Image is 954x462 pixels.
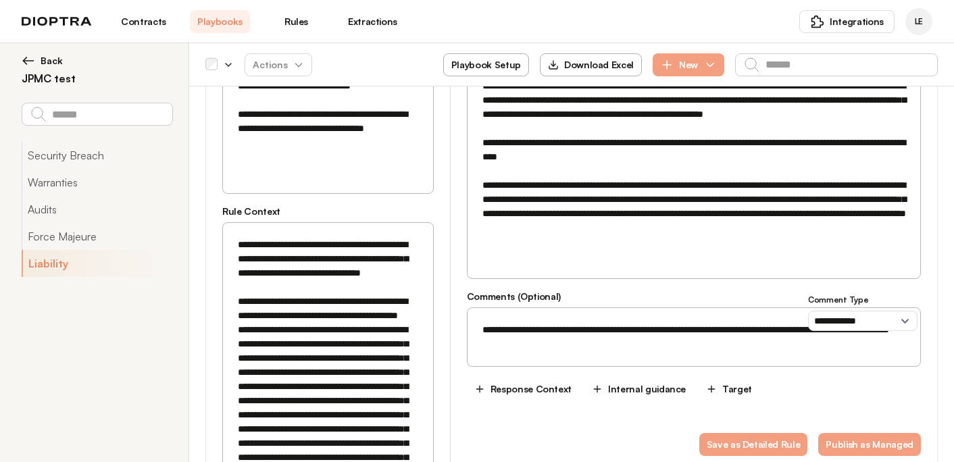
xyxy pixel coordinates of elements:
[22,54,172,68] button: Back
[584,378,693,401] button: Internal guidance
[190,10,250,33] a: Playbooks
[467,290,921,303] h3: Comments (Optional)
[699,433,808,456] button: Save as Detailed Rule
[245,53,312,76] button: Actions
[467,378,579,401] button: Response Context
[540,53,642,76] button: Download Excel
[22,250,172,277] button: Liability
[699,378,759,401] button: Target
[811,15,824,28] img: puzzle
[443,53,529,76] button: Playbook Setup
[905,8,932,35] div: Laurie Ehrlich
[808,294,918,305] h3: Comment Type
[22,169,172,196] button: Warranties
[799,10,895,33] button: Integrations
[205,59,218,71] div: Select all
[808,311,918,331] select: Comment Type
[343,10,403,33] a: Extractions
[22,70,172,86] h2: JPMC test
[22,196,172,223] button: Audits
[22,142,172,169] button: Security Breach
[653,53,724,76] button: New
[915,16,923,27] span: LE
[242,53,315,77] span: Actions
[22,223,172,250] button: Force Majeure
[266,10,326,33] a: Rules
[114,10,174,33] a: Contracts
[818,433,921,456] button: Publish as Managed
[222,205,434,218] h3: Rule Context
[22,17,92,26] img: logo
[41,54,63,68] span: Back
[22,54,35,68] img: left arrow
[830,15,884,28] span: Integrations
